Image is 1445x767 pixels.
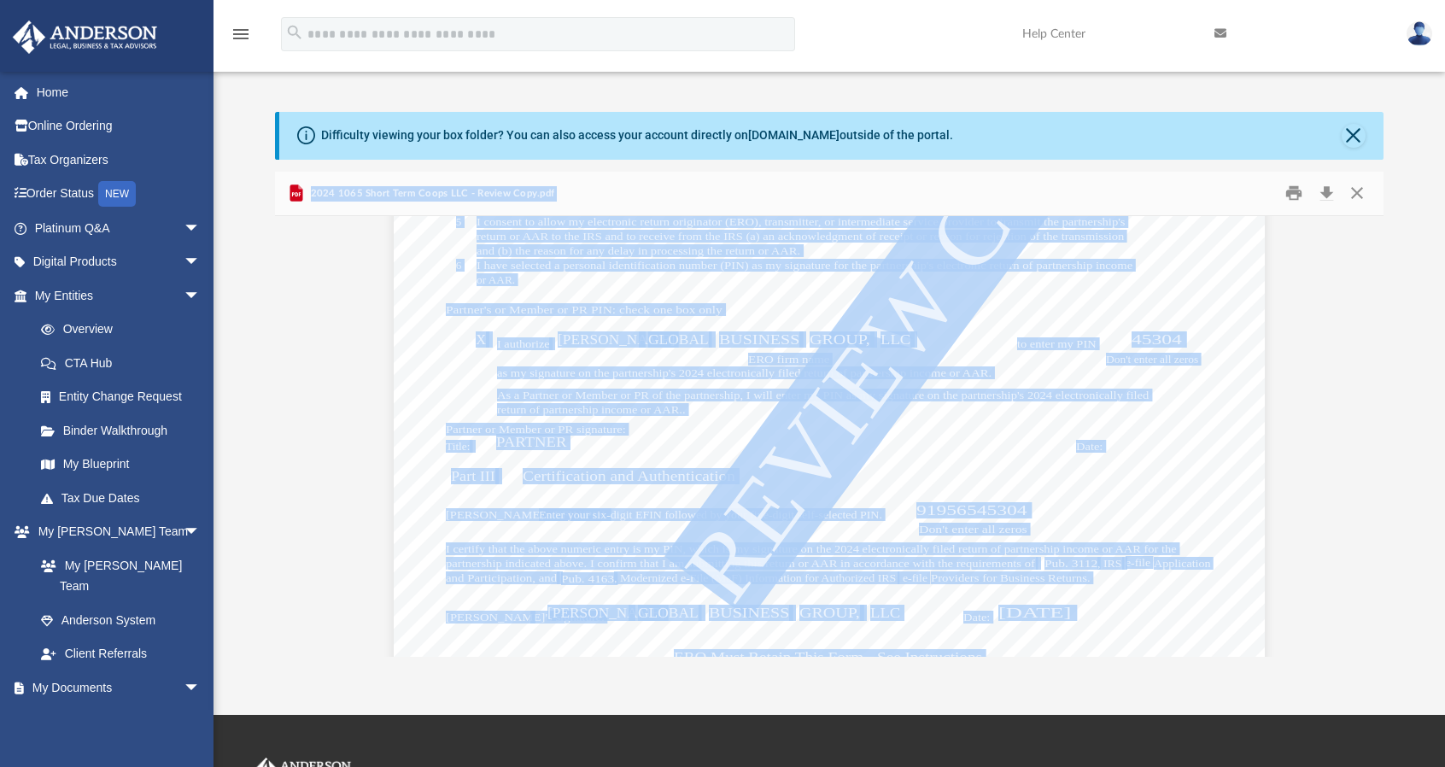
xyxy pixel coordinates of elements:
span: Pub. 3112 [1044,558,1097,569]
span: arrow_drop_down [184,245,218,280]
a: menu [231,32,251,44]
span: BUSINESS [719,333,799,347]
button: Download [1311,180,1342,207]
span: [DATE] [998,606,1071,620]
span: Application [1154,558,1211,569]
a: My [PERSON_NAME] Teamarrow_drop_down [12,515,218,549]
a: Overview [24,313,226,347]
i: menu [231,24,251,44]
span: as my signature on the partnership's 2024 electronically filed return of partnership income or AAR. [497,367,992,378]
span: 2024 1065 Short Term Coops LLC - Review Copy.pdf [307,186,554,202]
span: Pub. 4163 [561,573,614,584]
div: File preview [275,216,1384,657]
span: [PERSON_NAME]'s EFIN/PIN. [446,509,608,520]
span: and Participation, and [446,572,557,583]
span: 91956545304 [916,504,1027,518]
div: Difficulty viewing your box folder? You can also access your account directly on outside of the p... [321,126,953,144]
span: Partner's or Member or PR PIN: check one box only [446,304,722,315]
a: My Documentsarrow_drop_down [12,670,218,705]
a: My [PERSON_NAME] Team [24,548,209,603]
span: ERO Must Retain This Form - See Instructions [674,651,982,665]
a: Home [12,75,226,109]
span: Providers for Business Returns. [931,572,1091,583]
span: Date: [963,612,990,623]
a: Entity Change Request [24,380,226,414]
span: Part III [451,470,495,484]
a: Tax Due Dates [24,481,226,515]
span: LLC [880,333,910,347]
button: Print [1278,180,1312,207]
span: arrow_drop_down [184,211,218,246]
a: Platinum Q&Aarrow_drop_down [12,211,226,245]
span: I have selected a personal identification number (PIN) as my signature for the partnership's elec... [477,260,1132,271]
i: search [285,23,304,42]
span: return of partnership income or AAR.. [497,404,686,415]
span: arrow_drop_down [184,278,218,313]
a: Order StatusNEW [12,177,226,212]
a: My Blueprint [24,448,218,482]
div: Preview [275,172,1384,658]
span: I certify that the above numeric entry is my PIN, which is my signature on the 2024 electronicall... [446,543,1177,554]
span: [PERSON_NAME] [547,606,665,620]
span: 6 [456,260,462,271]
span: [PERSON_NAME] [558,333,676,347]
span: GROUP, [810,333,870,347]
span: I authorize [497,338,550,349]
span: Partner or Member or PR signature: [446,424,626,435]
a: CTA Hub [24,346,226,380]
span: return or AAR to the IRS and to receive from the IRS (a) an acknowledgment of receipt or reason f... [477,231,1124,242]
img: Anderson Advisors Platinum Portal [8,20,162,54]
button: Close [1342,124,1366,148]
span: Certification and Authentication [523,470,735,484]
a: Client Referrals [24,637,218,671]
span: REVIEW COPY [669,19,1146,617]
a: Tax Organizers [12,143,226,177]
a: Digital Productsarrow_drop_down [12,245,226,279]
span: partnership indicated above. I confirm that I am submitting this return or AAR in accordance with... [446,558,1035,569]
div: NEW [98,181,136,207]
span: e-file [1126,557,1150,568]
span: Don't enter all zeros [919,524,1027,535]
span: Enter your six-digit EFIN followed by your five-digit self-selected PIN. [539,509,882,520]
span: to enter my PIN [1017,338,1097,349]
span: GLOBAL [638,606,699,620]
a: Box [24,705,209,739]
span: Title: [446,441,470,452]
span: [PERSON_NAME]'s signature: [446,612,605,623]
a: [DOMAIN_NAME] [748,128,840,142]
button: Close [1342,180,1372,207]
span: , IRS [1097,558,1121,569]
span: 5 [456,216,462,227]
a: Online Ordering [12,109,226,143]
span: , Modernized e-File (MeF) Information for Authorized IRS [614,572,896,583]
div: Document Viewer [275,216,1384,657]
a: Binder Walkthrough [24,413,226,448]
img: User Pic [1407,21,1432,46]
span: 45304 [1132,333,1182,347]
span: ERO firm name [748,354,829,365]
span: or AAR. [477,274,515,285]
a: Anderson System [24,603,218,637]
span: Date: [1076,441,1103,452]
span: X [476,333,486,347]
span: I consent to allow my electronic return originator (ERO), transmitter, or intermediate service pr... [477,216,1126,227]
span: As a Partner or Member or PR of the partnership, I will enter my PIN as my signature on the partn... [497,389,1149,401]
span: arrow_drop_down [184,670,218,706]
span: e-file [903,572,927,583]
span: PARTNER [496,436,566,449]
span: GLOBAL [648,333,709,347]
a: My Entitiesarrow_drop_down [12,278,226,313]
span: arrow_drop_down [184,515,218,550]
span: and (b) the reason for any delay in processing the return or AAR. [477,245,800,256]
span: Don't enter all zeros [1106,354,1198,365]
